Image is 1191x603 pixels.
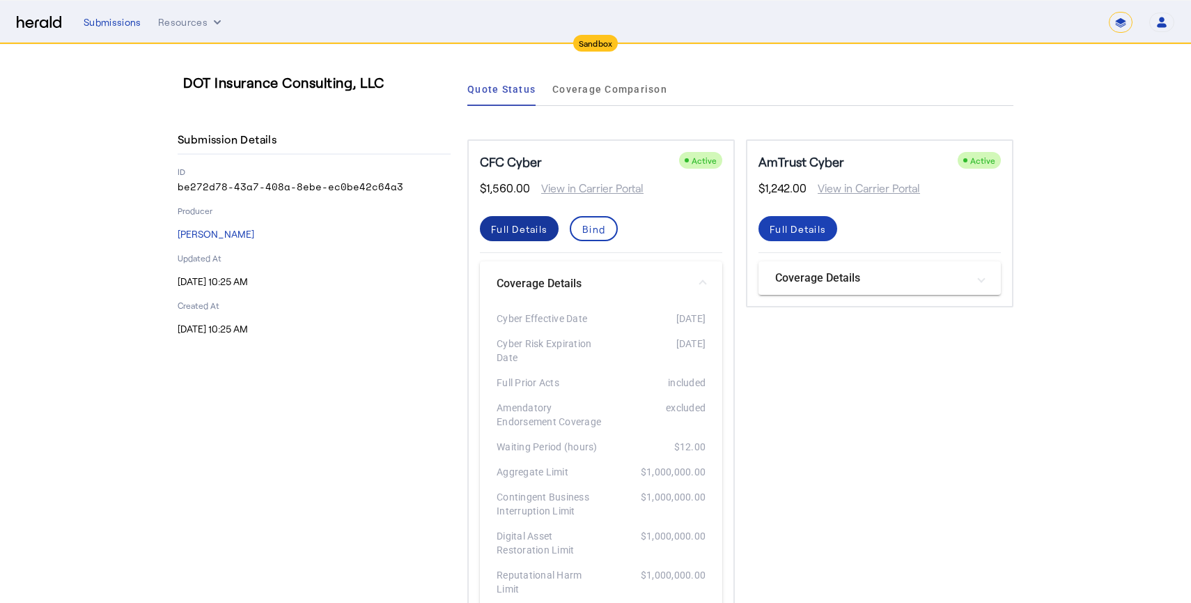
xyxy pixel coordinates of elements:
[497,275,689,292] mat-panel-title: Coverage Details
[497,529,601,557] div: Digital Asset Restoration Limit
[497,376,601,390] div: Full Prior Acts
[497,312,601,326] div: Cyber Effective Date
[178,166,451,177] p: ID
[601,490,706,518] div: $1,000,000.00
[601,376,706,390] div: included
[467,72,536,106] a: Quote Status
[770,222,826,236] div: Full Details
[467,84,536,94] span: Quote Status
[807,180,920,197] span: View in Carrier Portal
[570,216,618,241] button: Bind
[970,155,995,165] span: Active
[497,337,601,365] div: Cyber Risk Expiration Date
[178,131,282,148] h4: Submission Details
[497,490,601,518] div: Contingent Business Interruption Limit
[178,227,451,241] p: [PERSON_NAME]
[497,568,601,596] div: Reputational Harm Limit
[758,261,1001,295] mat-expansion-panel-header: Coverage Details
[178,300,451,311] p: Created At
[497,401,601,429] div: Amendatory Endorsement Coverage
[530,180,644,197] span: View in Carrier Portal
[601,529,706,557] div: $1,000,000.00
[178,322,451,336] p: [DATE] 10:25 AM
[178,180,451,194] p: be272d78-43a7-408a-8ebe-ec0be42c64a3
[491,222,547,236] div: Full Details
[480,180,530,197] span: $1,560.00
[601,312,706,326] div: [DATE]
[480,216,559,241] button: Full Details
[480,152,542,171] h5: CFC Cyber
[17,16,61,29] img: Herald Logo
[84,15,141,29] div: Submissions
[758,216,837,241] button: Full Details
[775,270,967,287] mat-panel-title: Coverage Details
[601,401,706,429] div: excluded
[582,222,605,236] div: Bind
[758,180,807,197] span: $1,242.00
[178,252,451,264] p: Updated At
[158,15,224,29] button: Resources dropdown menu
[692,155,717,165] span: Active
[601,440,706,454] div: $12.00
[178,205,451,216] p: Producer
[573,35,618,52] div: Sandbox
[497,440,601,454] div: Waiting Period (hours)
[497,465,601,479] div: Aggregate Limit
[601,337,706,365] div: [DATE]
[178,275,451,289] p: [DATE] 10:25 AM
[758,152,844,171] h5: AmTrust Cyber
[601,568,706,596] div: $1,000,000.00
[601,465,706,479] div: $1,000,000.00
[480,261,722,306] mat-expansion-panel-header: Coverage Details
[552,72,667,106] a: Coverage Comparison
[552,84,667,94] span: Coverage Comparison
[183,72,456,92] h3: DOT Insurance Consulting, LLC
